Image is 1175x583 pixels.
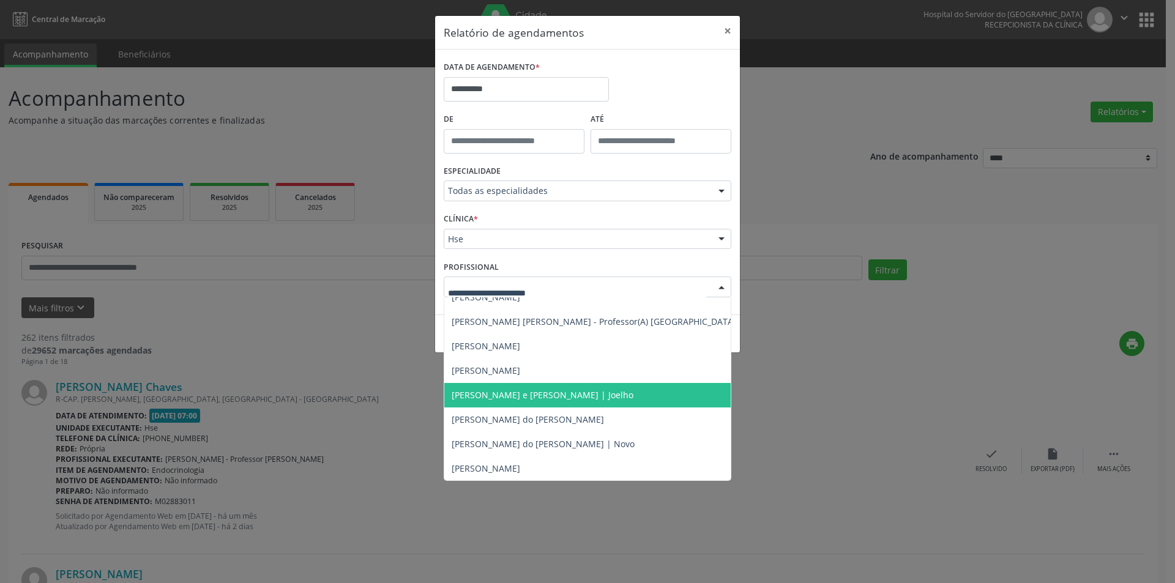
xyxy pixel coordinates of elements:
[444,258,499,277] label: PROFISSIONAL
[452,316,736,327] span: [PERSON_NAME] [PERSON_NAME] - Professor(A) [GEOGRAPHIC_DATA]
[448,233,706,245] span: Hse
[452,414,604,425] span: [PERSON_NAME] do [PERSON_NAME]
[444,58,540,77] label: DATA DE AGENDAMENTO
[452,462,520,474] span: [PERSON_NAME]
[444,24,584,40] h5: Relatório de agendamentos
[444,162,501,181] label: ESPECIALIDADE
[452,365,520,376] span: [PERSON_NAME]
[452,291,520,303] span: [PERSON_NAME]
[444,210,478,229] label: CLÍNICA
[715,16,740,46] button: Close
[452,438,635,450] span: [PERSON_NAME] do [PERSON_NAME] | Novo
[591,110,731,129] label: ATÉ
[448,185,706,197] span: Todas as especialidades
[452,340,520,352] span: [PERSON_NAME]
[444,110,584,129] label: De
[452,389,633,401] span: [PERSON_NAME] e [PERSON_NAME] | Joelho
